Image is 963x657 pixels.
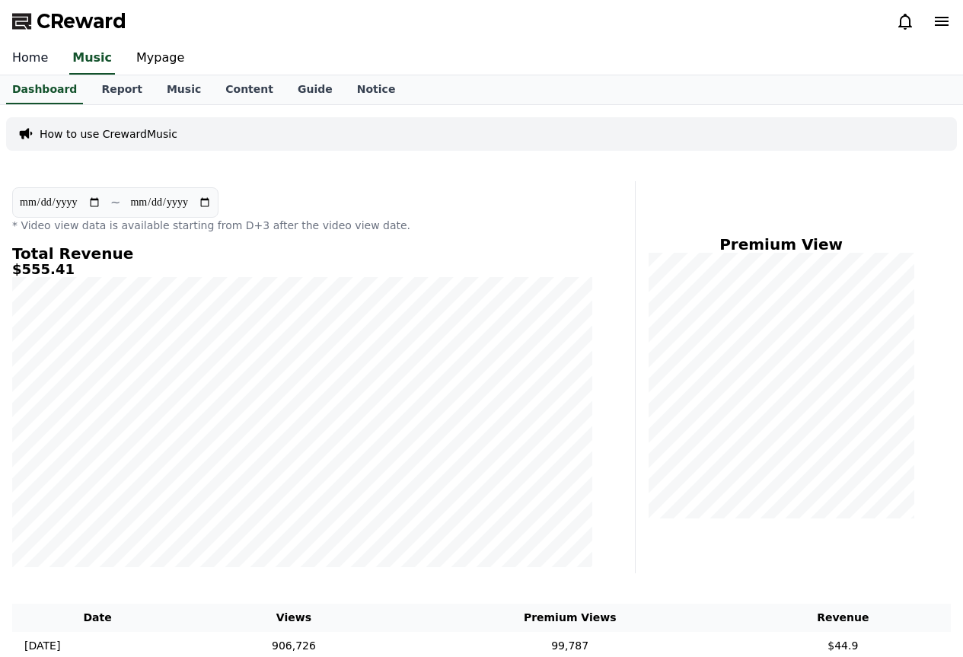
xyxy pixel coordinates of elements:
[155,75,213,104] a: Music
[183,604,405,632] th: Views
[405,604,735,632] th: Premium Views
[735,604,951,632] th: Revenue
[37,9,126,33] span: CReward
[345,75,408,104] a: Notice
[89,75,155,104] a: Report
[213,75,285,104] a: Content
[110,193,120,212] p: ~
[12,245,592,262] h4: Total Revenue
[12,262,592,277] h5: $555.41
[69,43,115,75] a: Music
[648,236,914,253] h4: Premium View
[285,75,345,104] a: Guide
[12,218,592,233] p: * Video view data is available starting from D+3 after the video view date.
[124,43,196,75] a: Mypage
[12,9,126,33] a: CReward
[24,638,60,654] p: [DATE]
[40,126,177,142] a: How to use CrewardMusic
[12,604,183,632] th: Date
[6,75,83,104] a: Dashboard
